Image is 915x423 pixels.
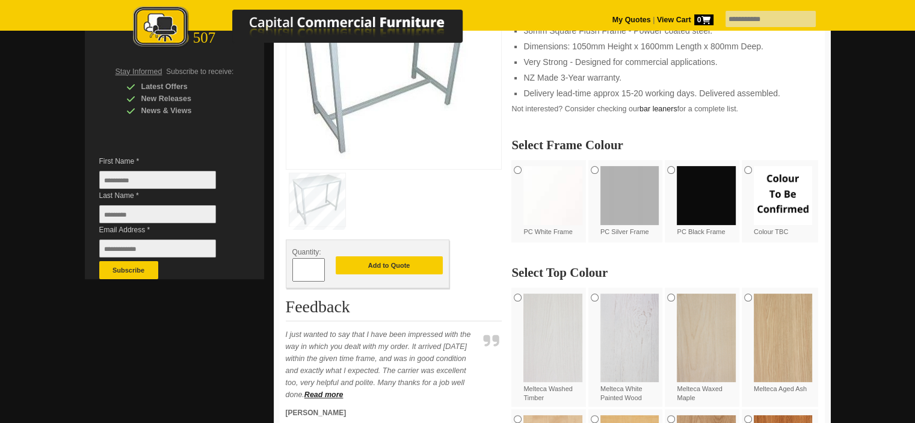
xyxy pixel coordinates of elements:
[292,248,321,256] span: Quantity:
[612,16,651,24] a: My Quotes
[523,294,582,403] label: Melteca Washed Timber
[99,261,158,279] button: Subscribe
[304,391,344,399] a: Read more
[100,6,521,50] img: Capital Commercial Furniture Logo
[600,294,659,403] label: Melteca White Painted Wood
[754,294,813,381] img: Melteca Aged Ash
[85,23,264,46] div: 0800 800 507
[116,67,162,76] span: Stay Informed
[523,166,582,225] img: PC White Frame
[523,294,582,381] img: Melteca Washed Timber
[99,239,216,258] input: Email Address *
[126,93,241,105] div: New Releases
[99,155,234,167] span: First Name *
[99,190,234,202] span: Last Name *
[523,40,806,52] li: Dimensions: 1050mm Height x 1600mm Length x 800mm Deep.
[677,166,736,236] label: PC Black Frame
[694,14,713,25] span: 0
[126,105,241,117] div: News & Views
[639,105,677,113] a: bar leaners
[600,166,659,236] label: PC Silver Frame
[166,67,233,76] span: Subscribe to receive:
[523,56,806,68] li: Very Strong - Designed for commercial applications.
[511,267,818,279] h2: Select Top Colour
[655,16,713,24] a: View Cart0
[126,81,241,93] div: Latest Offers
[600,294,659,381] img: Melteca White Painted Wood
[677,166,736,225] img: PC Black Frame
[657,16,713,24] strong: View Cart
[286,407,478,419] p: [PERSON_NAME]
[286,329,478,401] p: I just wanted to say that I have been impressed with the way in which you dealt with my order. It...
[511,103,818,115] p: Not interested? Consider checking our for a complete list.
[99,171,216,189] input: First Name *
[511,139,818,151] h2: Select Frame Colour
[600,166,659,225] img: PC Silver Frame
[677,294,736,403] label: Melteca Waxed Maple
[523,87,806,99] li: Delivery lead-time approx 15-20 working days. Delivered assembled.
[754,294,813,394] label: Melteca Aged Ash
[523,72,806,84] li: NZ Made 3-Year warranty.
[754,166,813,225] img: Colour TBC
[523,25,806,37] li: 38mm Square Flush Frame - Powder coated steel.
[523,166,582,236] label: PC White Frame
[99,205,216,223] input: Last Name *
[100,6,521,54] a: Capital Commercial Furniture Logo
[286,298,502,321] h2: Feedback
[754,166,813,236] label: Colour TBC
[677,294,736,381] img: Melteca Waxed Maple
[336,256,443,274] button: Add to Quote
[99,224,234,236] span: Email Address *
